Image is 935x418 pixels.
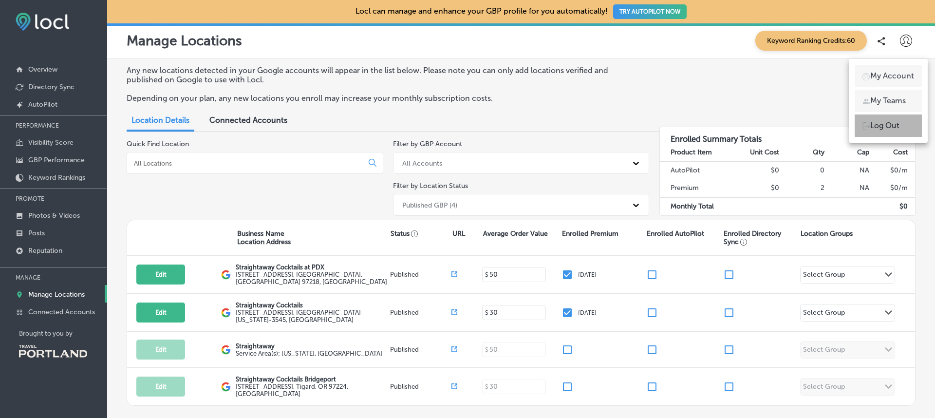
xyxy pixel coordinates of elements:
p: Posts [28,229,45,237]
p: AutoPilot [28,100,57,109]
p: My Account [870,70,914,82]
p: GBP Performance [28,156,85,164]
p: Directory Sync [28,83,75,91]
p: Keyword Rankings [28,173,85,182]
p: Visibility Score [28,138,74,147]
p: Log Out [870,120,899,132]
a: My Account [855,65,922,87]
a: My Teams [855,90,922,112]
img: fda3e92497d09a02dc62c9cd864e3231.png [16,13,69,31]
p: Connected Accounts [28,308,95,316]
p: Reputation [28,247,62,255]
p: Overview [28,65,57,74]
button: TRY AUTOPILOT NOW [613,4,687,19]
img: Travel Portland [19,345,87,358]
p: My Teams [870,95,906,107]
p: Brought to you by [19,330,107,337]
p: Photos & Videos [28,211,80,220]
p: Manage Locations [28,290,85,299]
a: Log Out [855,114,922,137]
